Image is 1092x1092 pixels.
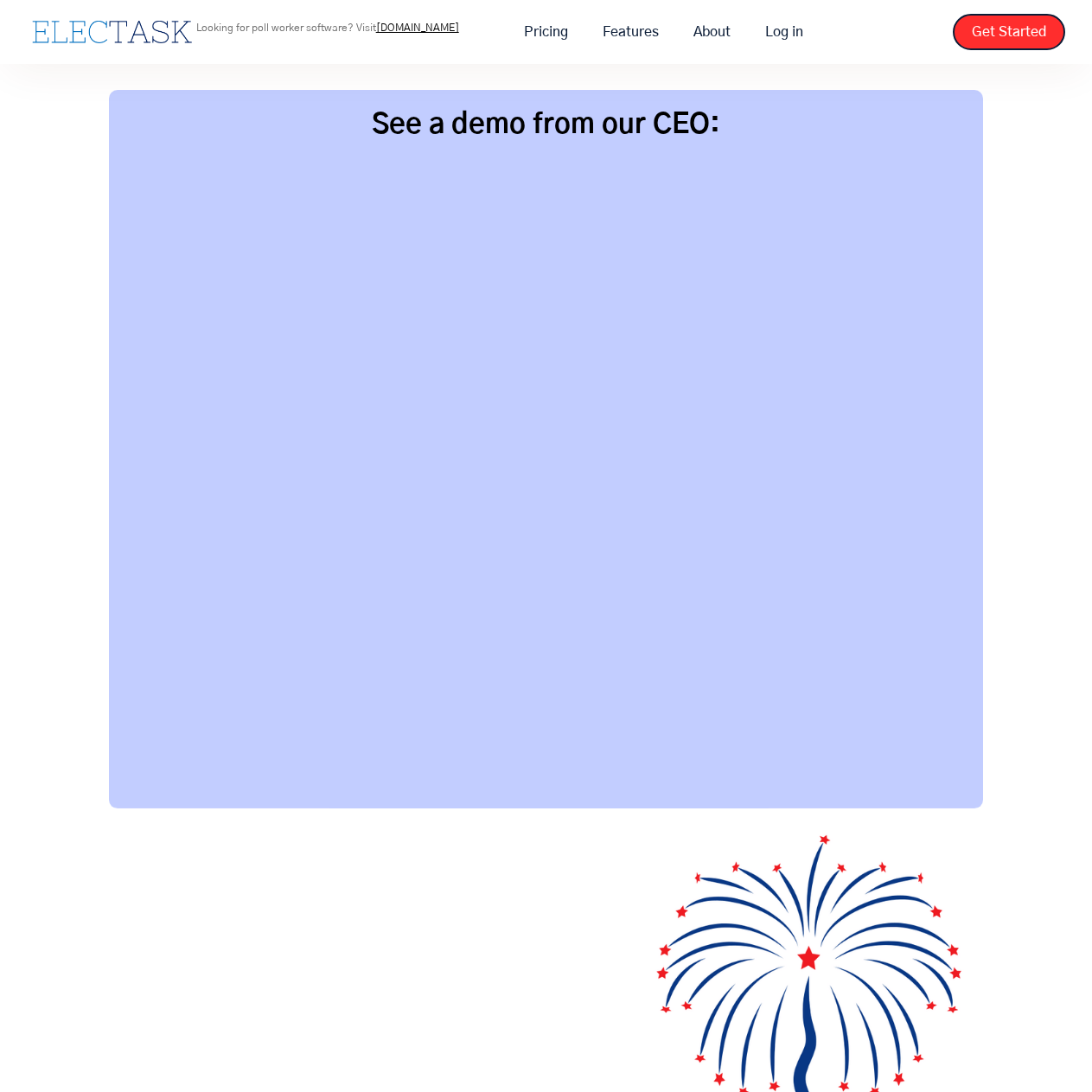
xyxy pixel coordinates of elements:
[144,170,948,774] iframe: Loom embed
[376,22,459,33] a: [DOMAIN_NAME]
[144,107,948,142] h2: See a demo from our CEO:
[196,22,459,33] p: Looking for poll worker software? Visit
[748,14,821,50] a: Log in
[28,16,196,48] a: home
[507,14,585,50] a: Pricing
[676,14,748,50] a: About
[953,14,1065,50] a: Get Started
[585,14,676,50] a: Features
